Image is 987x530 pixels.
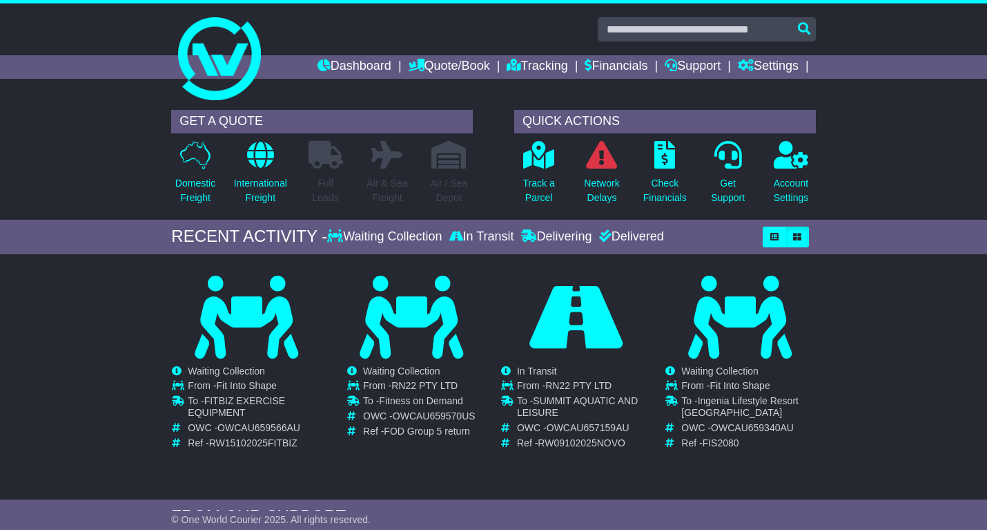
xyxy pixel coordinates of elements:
[681,395,814,422] td: To -
[171,110,473,133] div: GET A QUOTE
[585,55,647,79] a: Financials
[327,229,445,245] div: Waiting Collection
[384,426,470,437] span: FOD Group 5 return
[171,507,815,527] div: FROM OUR SUPPORT
[175,176,215,205] p: Domestic Freight
[517,366,557,377] span: In Transit
[517,395,638,418] span: SUMMIT AQUATIC AND LEISURE
[517,395,650,422] td: To -
[514,110,816,133] div: QUICK ACTIONS
[710,140,745,213] a: GetSupport
[643,140,687,213] a: CheckFinancials
[681,437,814,449] td: Ref -
[391,380,458,391] span: RN22 PTY LTD
[234,176,287,205] p: International Freight
[517,422,650,437] td: OWC -
[523,176,555,205] p: Track a Parcel
[233,140,288,213] a: InternationalFreight
[363,380,476,395] td: From -
[703,437,739,448] span: FIS2080
[710,380,770,391] span: Fit Into Shape
[446,229,518,245] div: In Transit
[518,229,596,245] div: Delivering
[538,437,625,448] span: RW09102025NOVO
[711,422,794,433] span: OWCAU659340AU
[393,410,476,422] span: OWCAU659570US
[188,422,321,437] td: OWC -
[517,437,650,449] td: Ref -
[596,229,664,245] div: Delivered
[188,366,265,377] span: Waiting Collection
[217,422,300,433] span: OWCAU659566AU
[517,380,650,395] td: From -
[681,380,814,395] td: From -
[175,140,216,213] a: DomesticFreight
[643,176,687,205] p: Check Financials
[171,227,327,247] div: RECENT ACTIVITY -
[711,176,745,205] p: Get Support
[363,395,476,410] td: To -
[188,395,321,422] td: To -
[409,55,490,79] a: Quote/Book
[774,176,809,205] p: Account Settings
[681,422,814,437] td: OWC -
[681,366,759,377] span: Waiting Collection
[583,140,620,213] a: NetworkDelays
[545,380,612,391] span: RN22 PTY LTD
[430,176,467,205] p: Air / Sea Depot
[738,55,799,79] a: Settings
[547,422,629,433] span: OWCAU657159AU
[507,55,567,79] a: Tracking
[367,176,407,205] p: Air & Sea Freight
[363,426,476,437] td: Ref -
[665,55,721,79] a: Support
[171,514,371,525] span: © One World Courier 2025. All rights reserved.
[363,366,440,377] span: Waiting Collection
[379,395,462,406] span: Fitness on Demand
[209,437,297,448] span: RW15102025FITBIZ
[317,55,391,79] a: Dashboard
[217,380,277,391] span: Fit Into Shape
[188,380,321,395] td: From -
[188,395,285,418] span: FITBIZ EXERCISE EQUIPMENT
[522,140,556,213] a: Track aParcel
[188,437,321,449] td: Ref -
[584,176,619,205] p: Network Delays
[363,410,476,426] td: OWC -
[681,395,799,418] span: Ingenia Lifestyle Resort [GEOGRAPHIC_DATA]
[773,140,810,213] a: AccountSettings
[309,176,343,205] p: Full Loads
